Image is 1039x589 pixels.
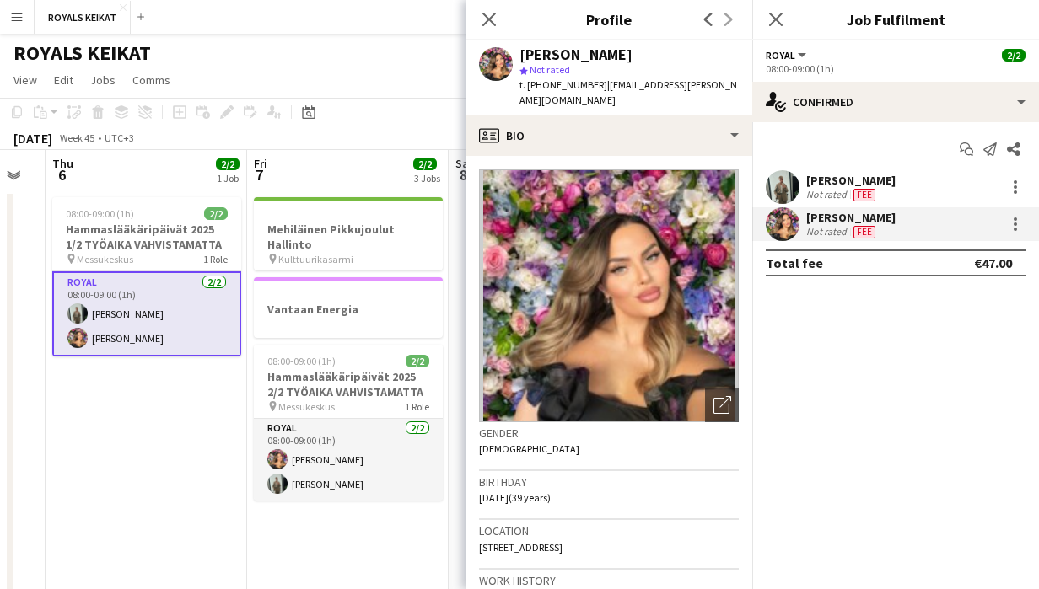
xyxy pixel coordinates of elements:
[13,72,37,88] span: View
[254,277,443,338] app-job-card: Vantaan Energia
[453,165,474,185] span: 8
[806,210,896,225] div: [PERSON_NAME]
[850,225,879,238] div: Crew has different fees then in role
[752,8,1039,30] h3: Job Fulfilment
[766,254,823,271] div: Total fee
[853,226,875,238] span: Fee
[52,156,73,171] span: Thu
[519,47,633,62] div: [PERSON_NAME]
[126,69,177,91] a: Comms
[52,197,241,356] app-job-card: 08:00-09:00 (1h)2/2Hammaslääkäripäivät 2025 1/2 TYÖAIKA VAHVISTAMATTA Messukeskus1 RoleRoyal2/208...
[530,63,570,76] span: Not rated
[1002,49,1026,62] span: 2/2
[806,225,850,238] div: Not rated
[806,188,850,201] div: Not rated
[479,573,739,588] h3: Work history
[479,541,563,554] span: [STREET_ADDRESS]
[35,1,131,34] button: ROYALS KEIKAT
[251,165,267,185] span: 7
[132,72,170,88] span: Comms
[105,131,134,144] div: UTC+3
[752,82,1039,122] div: Confirmed
[254,197,443,270] app-job-card: Mehiläinen Pikkujoulut Hallinto Kulttuurikasarmi
[13,130,52,147] div: [DATE]
[455,156,474,171] span: Sat
[13,40,151,66] h1: ROYALS KEIKAT
[766,62,1026,75] div: 08:00-09:00 (1h)
[519,78,737,106] span: | [EMAIL_ADDRESS][PERSON_NAME][DOMAIN_NAME]
[254,222,443,252] h3: Mehiläinen Pikkujoulut Hallinto
[766,49,795,62] span: Royal
[83,69,122,91] a: Jobs
[466,115,752,156] div: Bio
[77,253,133,265] span: Messukeskus
[254,369,443,399] h3: Hammaslääkäripäivät 2025 2/2 TYÖAIKA VAHVISTAMATTA
[278,400,335,413] span: Messukeskus
[766,49,809,62] button: Royal
[54,72,73,88] span: Edit
[7,69,44,91] a: View
[278,253,353,265] span: Kulttuurikasarmi
[254,345,443,501] app-job-card: 08:00-09:00 (1h)2/2Hammaslääkäripäivät 2025 2/2 TYÖAIKA VAHVISTAMATTA Messukeskus1 RoleRoyal2/208...
[413,158,437,170] span: 2/2
[52,222,241,252] h3: Hammaslääkäripäivät 2025 1/2 TYÖAIKA VAHVISTAMATTA
[217,172,239,185] div: 1 Job
[56,131,98,144] span: Week 45
[479,169,739,422] img: Crew avatar or photo
[204,207,228,220] span: 2/2
[850,188,879,201] div: Crew has different fees then in role
[806,173,896,188] div: [PERSON_NAME]
[414,172,440,185] div: 3 Jobs
[90,72,116,88] span: Jobs
[479,491,551,504] span: [DATE] (39 years)
[405,400,429,413] span: 1 Role
[50,165,73,185] span: 6
[479,523,739,538] h3: Location
[466,8,752,30] h3: Profile
[974,254,1012,271] div: €47.00
[406,355,429,367] span: 2/2
[47,69,80,91] a: Edit
[479,474,739,490] h3: Birthday
[66,207,134,220] span: 08:00-09:00 (1h)
[479,442,579,455] span: [DEMOGRAPHIC_DATA]
[203,253,228,265] span: 1 Role
[853,189,875,201] span: Fee
[479,426,739,441] h3: Gender
[705,388,739,422] div: Open photos pop-in
[519,78,607,91] span: t. [PHONE_NUMBER]
[216,158,240,170] span: 2/2
[267,355,336,367] span: 08:00-09:00 (1h)
[254,302,443,317] h3: Vantaan Energia
[52,271,241,356] app-card-role: Royal2/208:00-09:00 (1h)[PERSON_NAME][PERSON_NAME]
[254,419,443,501] app-card-role: Royal2/208:00-09:00 (1h)[PERSON_NAME][PERSON_NAME]
[254,156,267,171] span: Fri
